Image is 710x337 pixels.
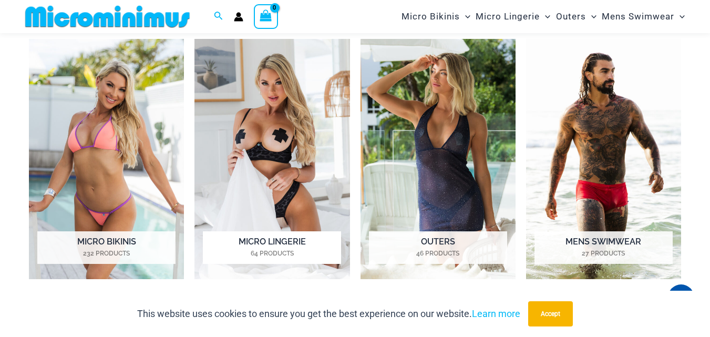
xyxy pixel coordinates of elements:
[556,3,586,30] span: Outers
[254,4,278,28] a: View Shopping Cart, empty
[674,3,685,30] span: Menu Toggle
[599,3,687,30] a: Mens SwimwearMenu ToggleMenu Toggle
[29,39,184,279] img: Micro Bikinis
[194,39,349,279] img: Micro Lingerie
[526,39,681,279] a: Visit product category Mens Swimwear
[397,2,689,32] nav: Site Navigation
[472,308,520,319] a: Learn more
[528,301,573,326] button: Accept
[369,231,507,264] h2: Outers
[137,306,520,322] p: This website uses cookies to ensure you get the best experience on our website.
[540,3,550,30] span: Menu Toggle
[203,231,341,264] h2: Micro Lingerie
[534,249,673,258] mark: 27 Products
[399,3,473,30] a: Micro BikinisMenu ToggleMenu Toggle
[203,249,341,258] mark: 64 Products
[602,3,674,30] span: Mens Swimwear
[214,10,223,23] a: Search icon link
[460,3,470,30] span: Menu Toggle
[369,249,507,258] mark: 46 Products
[534,231,673,264] h2: Mens Swimwear
[37,231,176,264] h2: Micro Bikinis
[37,249,176,258] mark: 232 Products
[21,5,194,28] img: MM SHOP LOGO FLAT
[526,39,681,279] img: Mens Swimwear
[553,3,599,30] a: OutersMenu ToggleMenu Toggle
[476,3,540,30] span: Micro Lingerie
[234,12,243,22] a: Account icon link
[402,3,460,30] span: Micro Bikinis
[361,39,516,279] img: Outers
[194,39,349,279] a: Visit product category Micro Lingerie
[473,3,553,30] a: Micro LingerieMenu ToggleMenu Toggle
[361,39,516,279] a: Visit product category Outers
[29,39,184,279] a: Visit product category Micro Bikinis
[586,3,596,30] span: Menu Toggle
